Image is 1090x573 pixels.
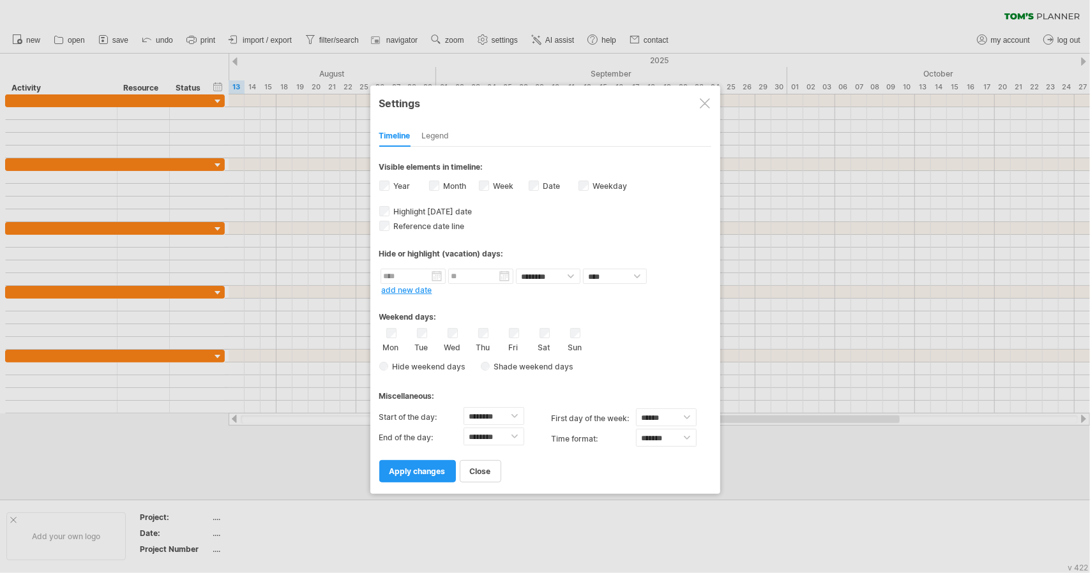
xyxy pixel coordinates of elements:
[390,466,446,476] span: apply changes
[379,162,711,175] div: Visible elements in timeline:
[379,379,711,404] div: Miscellaneous:
[591,181,628,191] label: Weekday
[379,460,456,482] a: apply changes
[541,181,561,191] label: Date
[382,285,432,295] a: add new date
[379,91,711,114] div: Settings
[391,221,465,231] span: Reference date line
[391,207,473,216] span: Highlight [DATE] date
[441,181,467,191] label: Month
[460,460,501,482] a: close
[379,126,411,147] div: Timeline
[379,249,711,258] div: Hide or highlight (vacation) days:
[414,340,430,352] label: Tue
[475,340,491,352] label: Thu
[490,362,573,371] span: Shade weekend days
[536,340,552,352] label: Sat
[383,340,399,352] label: Mon
[552,429,636,449] label: Time format:
[379,300,711,325] div: Weekend days:
[552,408,636,429] label: first day of the week:
[422,126,450,147] div: Legend
[388,362,466,371] span: Hide weekend days
[379,428,464,448] label: End of the day:
[391,181,411,191] label: Year
[491,181,514,191] label: Week
[379,407,464,428] label: Start of the day:
[506,340,522,352] label: Fri
[567,340,583,352] label: Sun
[444,340,460,352] label: Wed
[470,466,491,476] span: close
